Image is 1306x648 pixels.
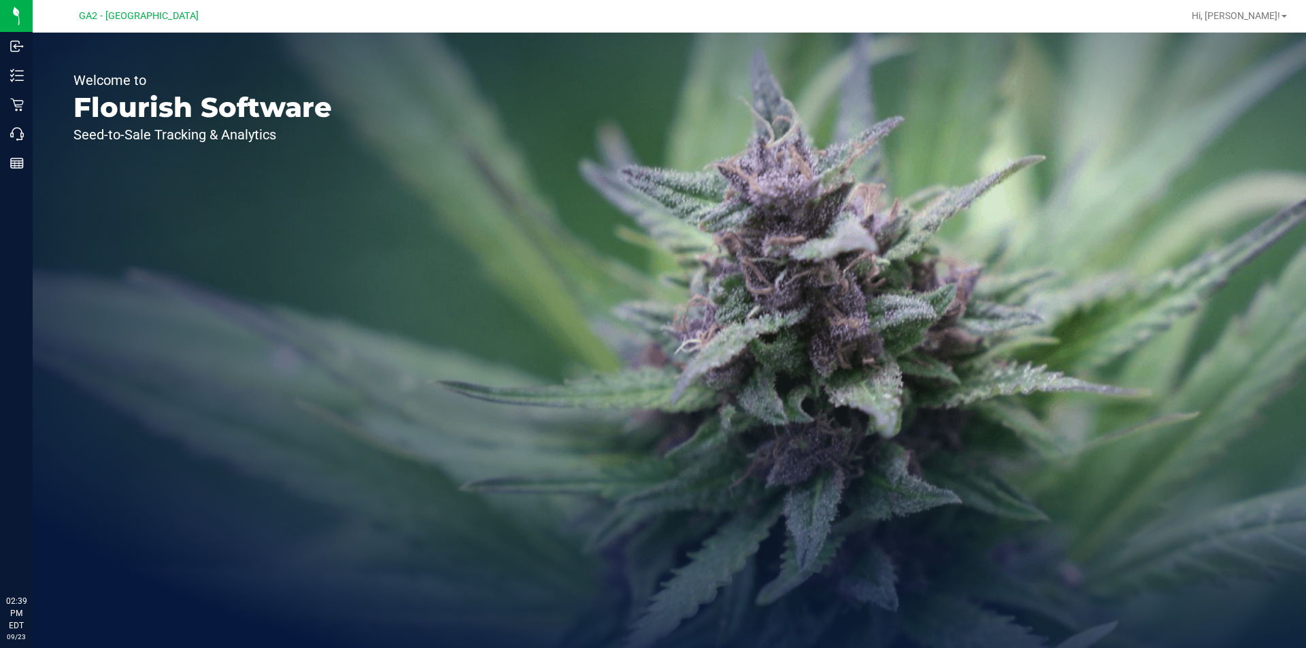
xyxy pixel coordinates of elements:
span: Hi, [PERSON_NAME]! [1192,10,1280,21]
inline-svg: Inventory [10,69,24,82]
inline-svg: Inbound [10,39,24,53]
iframe: Resource center [14,539,54,580]
inline-svg: Retail [10,98,24,112]
inline-svg: Call Center [10,127,24,141]
span: GA2 - [GEOGRAPHIC_DATA] [79,10,199,22]
p: Welcome to [73,73,332,87]
p: 02:39 PM EDT [6,595,27,632]
p: Seed-to-Sale Tracking & Analytics [73,128,332,141]
inline-svg: Reports [10,156,24,170]
p: Flourish Software [73,94,332,121]
p: 09/23 [6,632,27,642]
